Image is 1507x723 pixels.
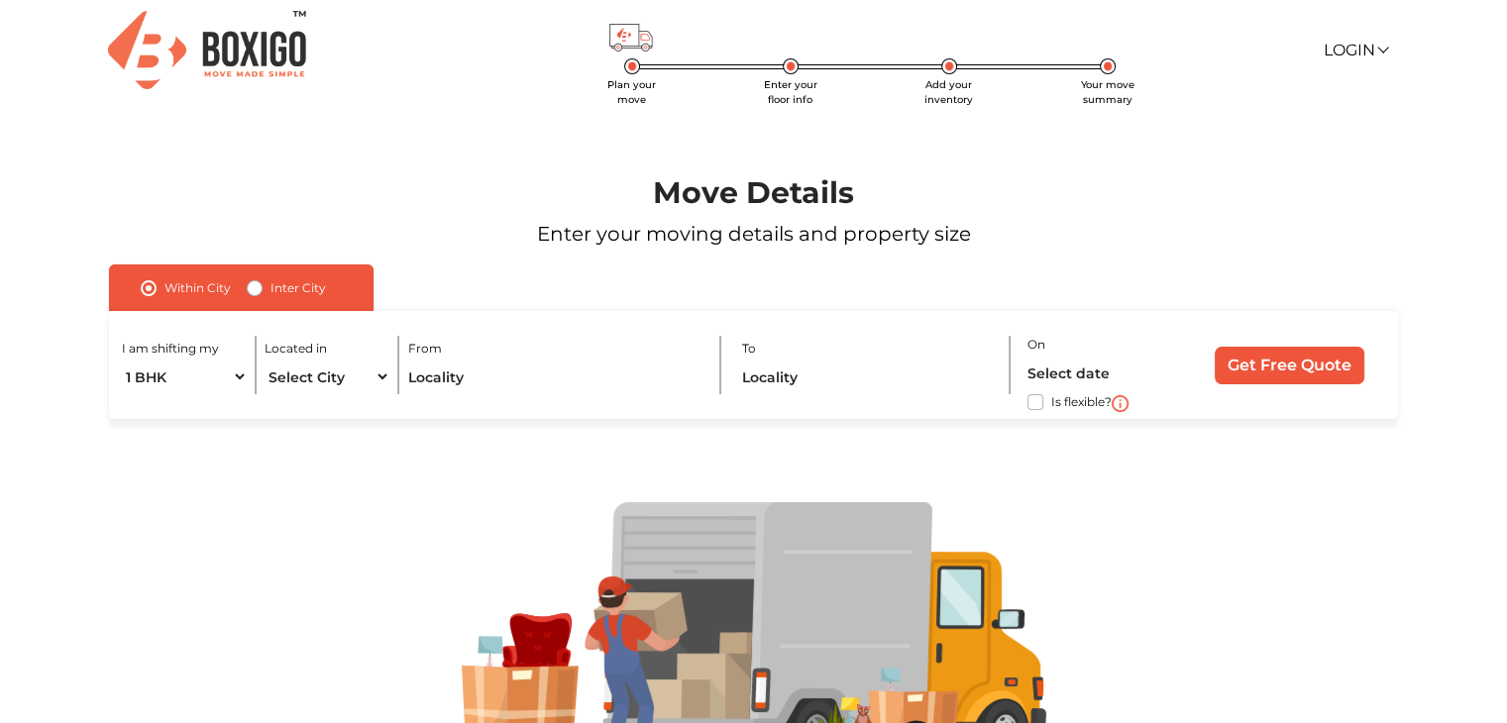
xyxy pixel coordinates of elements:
[1215,347,1364,384] input: Get Free Quote
[1027,336,1045,354] label: On
[122,340,219,358] label: I am shifting my
[265,340,327,358] label: Located in
[408,360,703,394] input: Locality
[1051,390,1112,411] label: Is flexible?
[764,78,817,106] span: Enter your floor info
[164,276,231,300] label: Within City
[270,276,326,300] label: Inter City
[1112,395,1129,412] img: i
[60,219,1447,249] p: Enter your moving details and property size
[607,78,656,106] span: Plan your move
[1323,41,1386,59] a: Login
[924,78,973,106] span: Add your inventory
[1027,356,1176,390] input: Select date
[108,11,306,89] img: Boxigo
[408,340,442,358] label: From
[741,340,755,358] label: To
[60,175,1447,211] h1: Move Details
[1081,78,1134,106] span: Your move summary
[741,360,994,394] input: Locality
